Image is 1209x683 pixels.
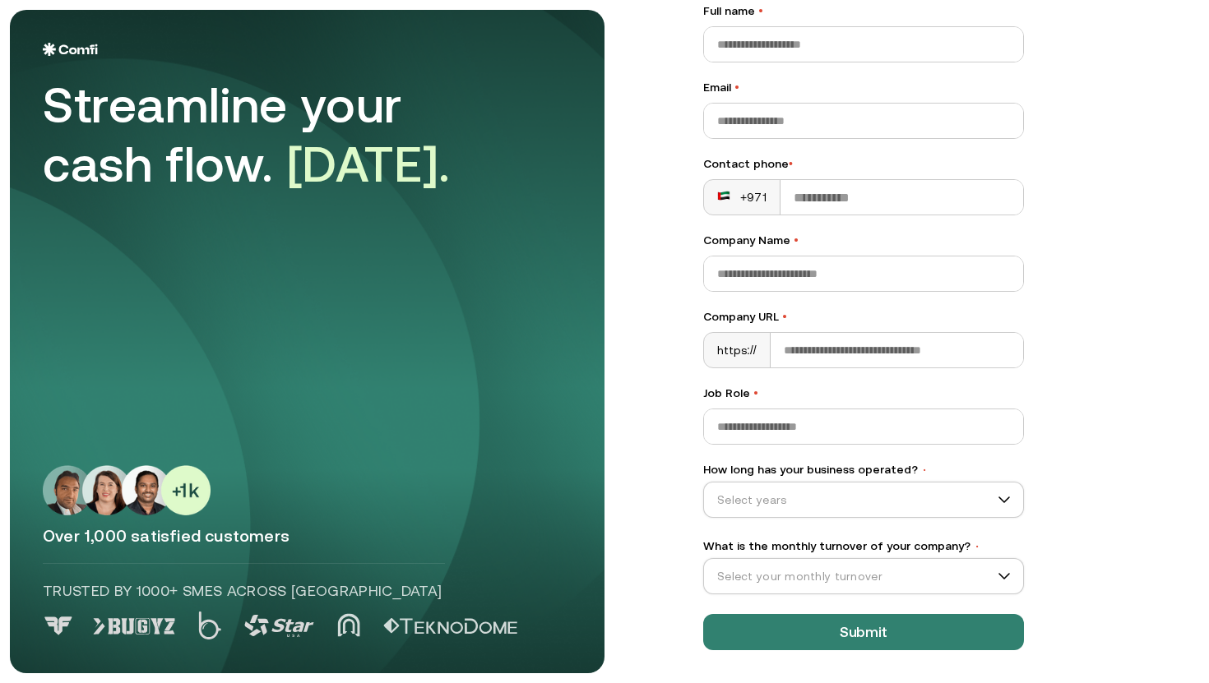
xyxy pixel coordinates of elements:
img: Logo 1 [93,618,175,635]
label: How long has your business operated? [703,461,1024,478]
div: Streamline your cash flow. [43,76,503,194]
span: • [758,4,763,17]
label: Full name [703,2,1024,20]
img: Logo 0 [43,616,74,635]
img: Logo [43,43,98,56]
button: Submit [703,614,1024,650]
div: https:// [704,333,771,367]
span: • [974,541,980,552]
img: Logo 4 [337,613,360,637]
label: What is the monthly turnover of your company? [703,538,1024,555]
img: Logo 2 [198,611,221,639]
label: Job Role [703,385,1024,402]
span: • [734,81,739,94]
span: • [921,464,928,476]
label: Company Name [703,232,1024,249]
label: Email [703,79,1024,96]
span: • [789,157,793,170]
span: • [794,233,799,247]
p: Trusted by 1000+ SMEs across [GEOGRAPHIC_DATA] [43,580,445,602]
span: • [753,386,758,399]
div: Contact phone [703,155,1024,173]
span: • [782,310,787,323]
span: [DATE]. [287,136,451,192]
label: Company URL [703,308,1024,325]
img: Logo 3 [244,615,314,637]
div: +971 [717,189,767,205]
img: Logo 5 [383,618,517,635]
p: Over 1,000 satisfied customers [43,525,572,547]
